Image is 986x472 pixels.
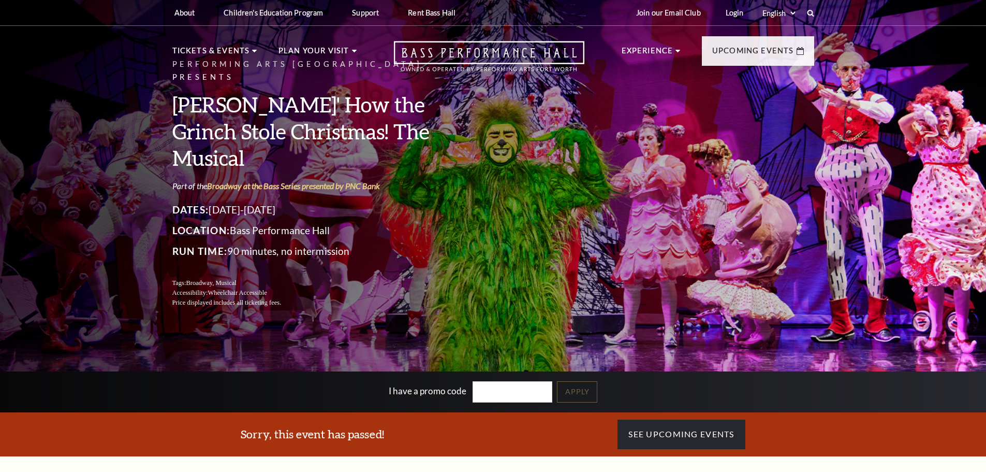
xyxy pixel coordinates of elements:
label: I have a promo code [389,385,466,396]
span: Dates: [172,204,209,216]
p: Support [352,8,379,17]
span: Wheelchair Accessible [208,289,267,296]
a: Broadway at the Bass Series presented by PNC Bank [207,181,380,191]
span: Run Time: [172,245,228,257]
p: Bass Performance Hall [172,222,457,239]
p: Accessibility: [172,288,457,298]
p: About [174,8,195,17]
h3: [PERSON_NAME]' How the Grinch Stole Christmas! The Musical [172,91,457,170]
span: Broadway, Musical [186,279,236,287]
span: Location: [172,224,230,236]
p: Children's Education Program [224,8,323,17]
p: 90 minutes, no intermission [172,243,457,260]
p: Part of the [172,180,457,192]
p: [DATE]-[DATE] [172,202,457,218]
a: See Upcoming Events [617,420,745,449]
p: Price displayed includes all ticketing fees. [172,298,457,308]
p: Experience [622,45,673,63]
p: Rent Bass Hall [408,8,455,17]
p: Upcoming Events [712,45,794,63]
p: Plan Your Visit [278,45,349,63]
p: Tags: [172,278,457,288]
p: Tickets & Events [172,45,250,63]
h3: Sorry, this event has passed! [241,426,384,442]
select: Select: [760,8,797,18]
